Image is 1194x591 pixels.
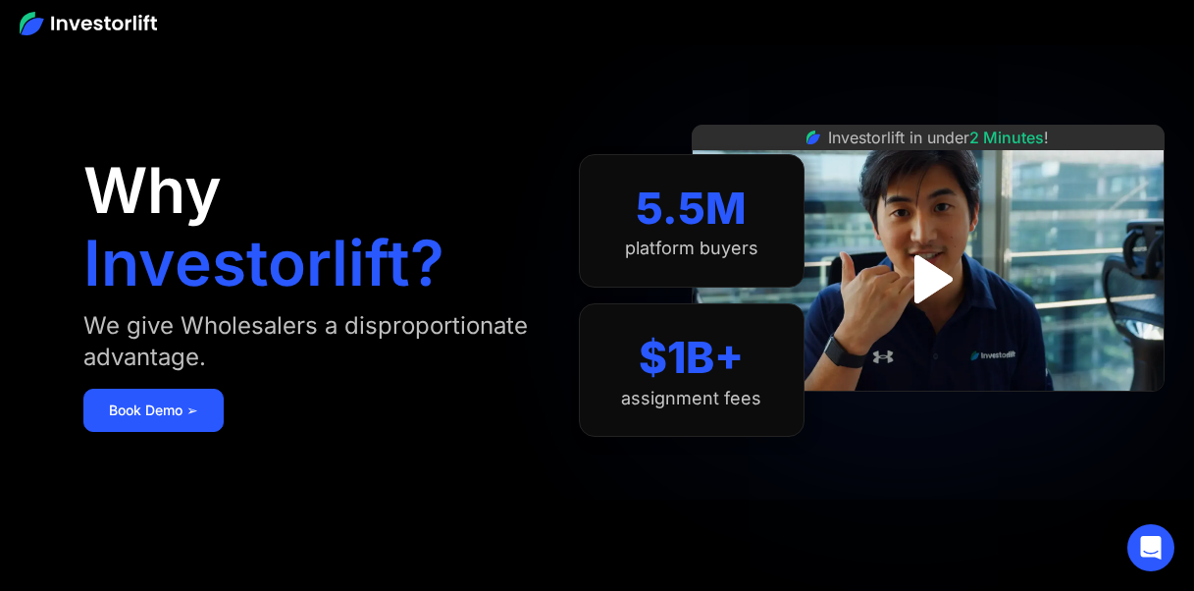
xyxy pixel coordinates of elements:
[828,126,1049,149] div: Investorlift in under !
[639,332,744,384] div: $1B+
[1127,524,1174,571] div: Open Intercom Messenger
[884,236,971,323] a: open lightbox
[83,159,222,222] h1: Why
[621,388,761,409] div: assignment fees
[83,232,444,295] h1: Investorlift?
[636,183,747,235] div: 5.5M
[83,310,540,373] div: We give Wholesalers a disproportionate advantage.
[83,389,224,432] a: Book Demo ➢
[969,128,1044,147] span: 2 Minutes
[625,238,758,259] div: platform buyers
[781,402,1075,425] iframe: Customer reviews powered by Trustpilot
